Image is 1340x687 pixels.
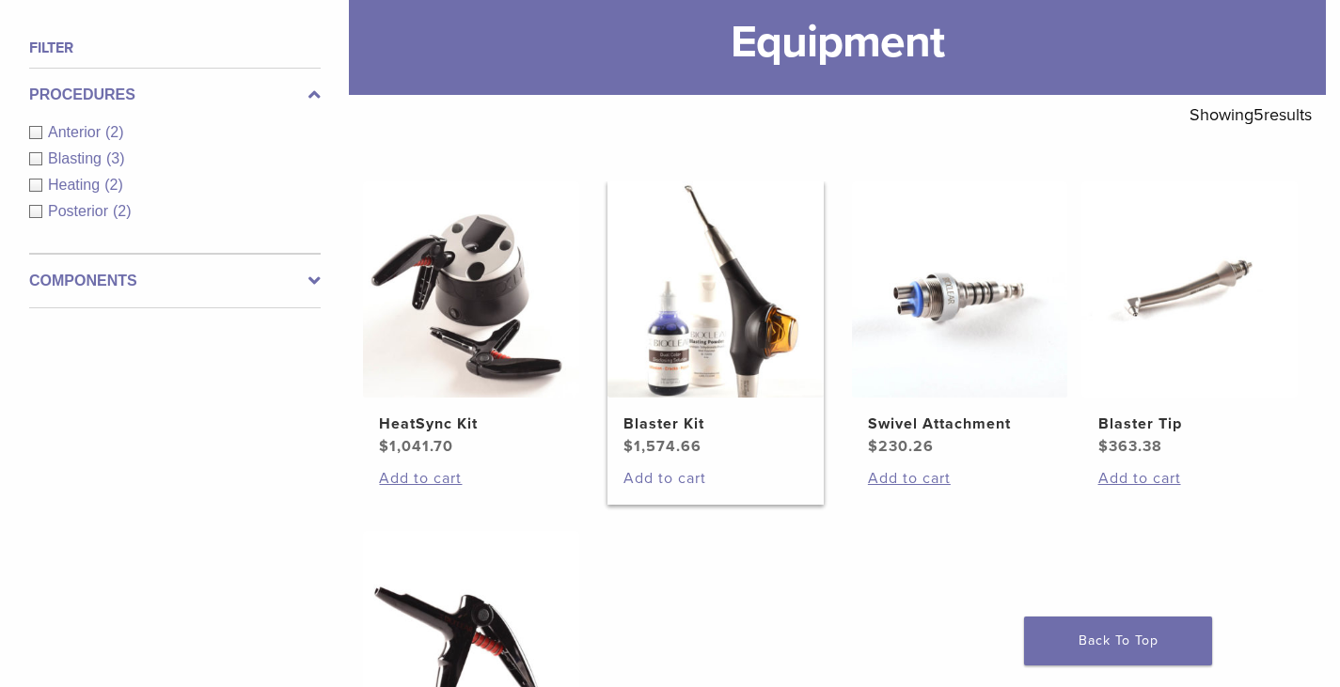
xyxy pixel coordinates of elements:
span: (3) [106,150,125,166]
span: $ [623,437,634,456]
img: Blaster Kit [607,181,824,398]
a: Swivel AttachmentSwivel Attachment $230.26 [852,181,1068,458]
img: Blaster Tip [1081,181,1298,398]
a: Back To Top [1024,617,1212,665]
h4: Filter [29,37,321,59]
a: Add to cart: “HeatSync Kit” [379,467,562,490]
bdi: 1,574.66 [623,437,702,456]
a: Blaster TipBlaster Tip $363.38 [1081,181,1298,458]
a: Add to cart: “Swivel Attachment” [868,467,1051,490]
span: (2) [113,203,132,219]
span: $ [379,437,389,456]
span: (2) [104,177,123,193]
span: $ [868,437,878,456]
p: Showing results [1190,95,1312,134]
label: Procedures [29,84,321,106]
span: Blasting [48,150,106,166]
span: $ [1098,437,1109,456]
img: Swivel Attachment [852,181,1068,398]
a: Add to cart: “Blaster Tip” [1098,467,1282,490]
a: Add to cart: “Blaster Kit” [623,467,807,490]
span: Posterior [48,203,113,219]
bdi: 1,041.70 [379,437,453,456]
img: HeatSync Kit [363,181,579,398]
span: (2) [105,124,124,140]
h2: Swivel Attachment [868,413,1051,435]
span: 5 [1253,104,1264,125]
span: Anterior [48,124,105,140]
bdi: 230.26 [868,437,934,456]
span: Heating [48,177,104,193]
h2: Blaster Kit [623,413,807,435]
label: Components [29,270,321,292]
h2: Blaster Tip [1098,413,1282,435]
a: HeatSync KitHeatSync Kit $1,041.70 [363,181,579,458]
h2: HeatSync Kit [379,413,562,435]
a: Blaster KitBlaster Kit $1,574.66 [607,181,824,458]
bdi: 363.38 [1098,437,1162,456]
